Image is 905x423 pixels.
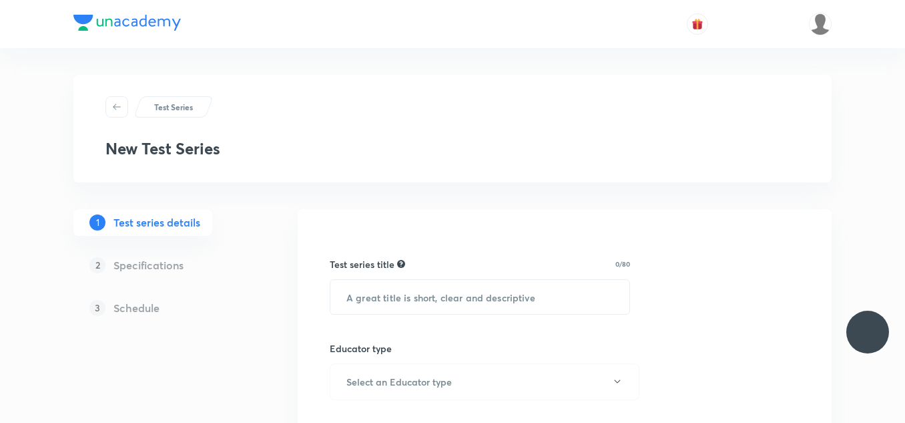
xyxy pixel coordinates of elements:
img: avatar [691,18,703,30]
img: ttu [860,324,876,340]
h5: Schedule [113,300,160,316]
h6: Select an Educator type [346,375,452,389]
p: 1 [89,215,105,231]
h5: Specifications [113,257,184,273]
button: Select an Educator type [330,364,639,400]
img: roshni [809,13,832,35]
p: 0/80 [615,261,630,267]
input: A great title is short, clear and descriptive [330,280,629,314]
a: Company Logo [73,15,181,34]
img: Company Logo [73,15,181,31]
div: A great title is short, clear and descriptive [397,258,405,270]
h3: New Test Series [105,139,220,158]
h5: Test series details [113,215,200,231]
button: avatar [687,13,708,35]
h6: Educator type [330,341,392,356]
p: 3 [89,300,105,316]
p: 2 [89,257,105,273]
p: Test Series [154,101,193,113]
h6: Test series title [330,257,394,271]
